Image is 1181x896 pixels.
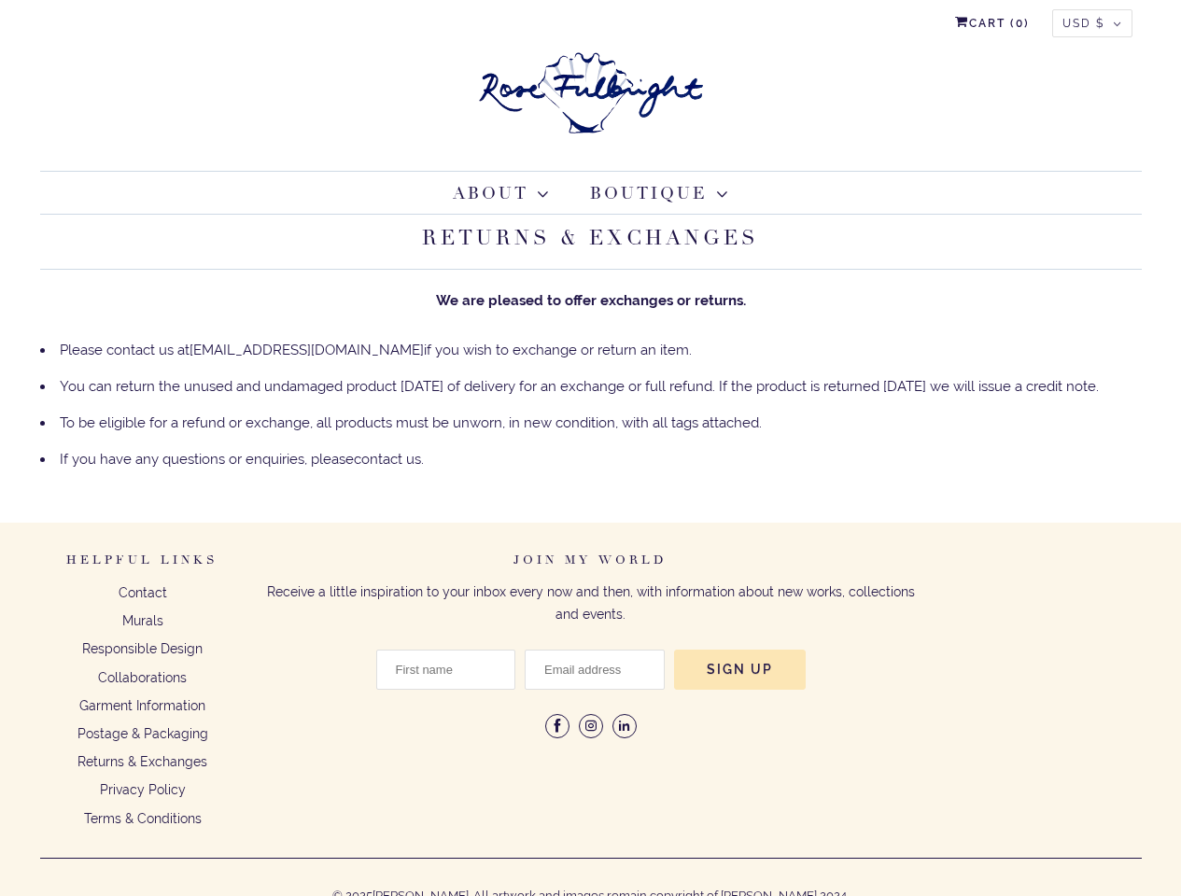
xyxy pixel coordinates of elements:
[354,451,421,468] a: contact us
[525,650,665,690] input: Email address
[77,726,208,741] a: Postage & Packaging
[40,441,1142,478] li: If you have any questions or enquiries, please .
[674,650,806,690] input: Sign Up
[122,613,163,628] a: Murals
[79,698,205,713] a: Garment Information
[40,405,1142,441] li: To be eligible for a refund or exchange, all products must be unworn, in new condition, with all ...
[40,369,1142,405] li: You can return the unused and undamaged product [DATE] of delivery for an exchange or full refund...
[264,552,918,582] h6: Join my world
[98,670,187,685] a: Collaborations
[590,181,728,206] a: Boutique
[955,9,1030,37] a: Cart (0)
[264,581,918,626] p: Receive a little inspiration to your inbox every now and then, with information about new works, ...
[453,181,549,206] a: About
[119,585,167,600] a: Contact
[82,641,203,656] a: Responsible Design
[77,754,207,769] a: Returns & Exchanges
[376,650,516,690] input: First name
[436,292,746,309] strong: We are pleased to offer exchanges or returns.
[60,342,692,358] span: Please contact us at if you wish to exchange or return an item.
[100,782,186,797] a: Privacy Policy
[190,342,424,358] a: [EMAIL_ADDRESS][DOMAIN_NAME]
[40,215,1142,270] h1: Returns & Exchanges
[1016,17,1024,30] span: 0
[84,811,202,826] a: Terms & Conditions
[1052,9,1132,37] button: USD $
[40,552,246,582] h6: Helpful Links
